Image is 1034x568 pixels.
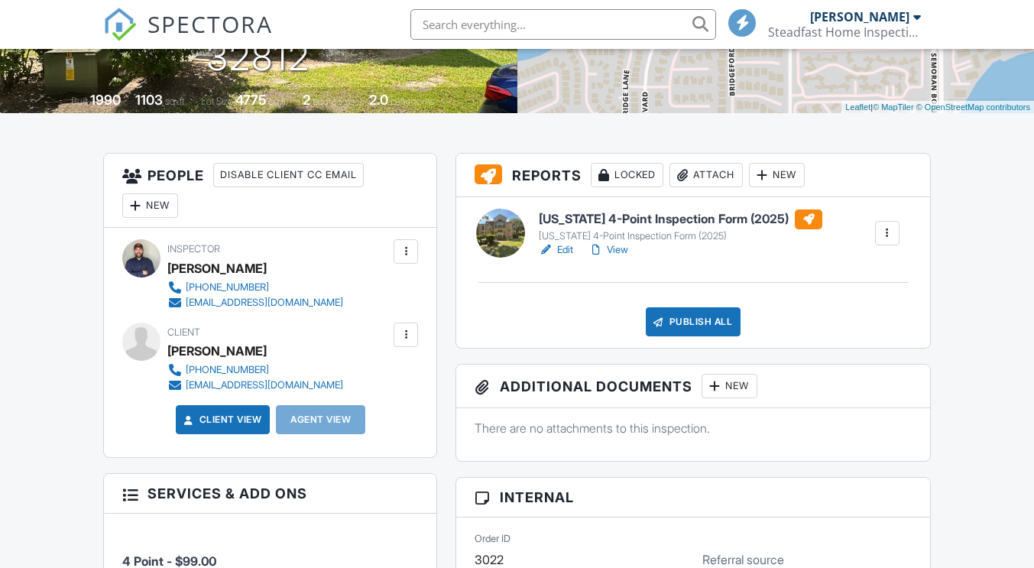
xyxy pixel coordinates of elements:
div: 2.0 [369,92,388,108]
h3: Reports [456,154,929,197]
a: Leaflet [845,102,870,112]
a: © MapTiler [873,102,914,112]
div: Publish All [646,307,741,336]
input: Search everything... [410,9,716,40]
div: New [702,374,757,398]
a: View [588,242,628,258]
div: Steadfast Home Inspections llc [768,24,921,40]
h3: Services & Add ons [104,474,436,514]
span: bedrooms [313,96,355,107]
span: SPECTORA [147,8,273,40]
h3: Additional Documents [456,365,929,408]
h3: Internal [456,478,929,518]
label: Order ID [475,532,511,546]
div: [PHONE_NUMBER] [186,281,269,294]
div: [EMAIL_ADDRESS][DOMAIN_NAME] [186,297,343,309]
label: Referral source [702,551,784,568]
div: [PHONE_NUMBER] [186,364,269,376]
div: Disable Client CC Email [213,163,364,187]
div: 1990 [90,92,121,108]
div: [PERSON_NAME] [167,257,267,280]
span: bathrooms [391,96,434,107]
p: There are no attachments to this inspection. [475,420,911,437]
a: [PHONE_NUMBER] [167,362,343,378]
div: [US_STATE] 4-Point Inspection Form (2025) [539,230,822,242]
span: Inspector [167,243,220,255]
a: [EMAIL_ADDRESS][DOMAIN_NAME] [167,378,343,393]
a: [US_STATE] 4-Point Inspection Form (2025) [US_STATE] 4-Point Inspection Form (2025) [539,209,822,243]
span: sq. ft. [165,96,186,107]
span: Client [167,326,200,338]
span: Lot Size [201,96,233,107]
a: [PHONE_NUMBER] [167,280,343,295]
h3: People [104,154,436,228]
a: SPECTORA [103,21,273,53]
a: Edit [539,242,573,258]
div: New [122,193,178,218]
div: [PERSON_NAME] [810,9,909,24]
a: © OpenStreetMap contributors [916,102,1030,112]
div: Attach [669,163,743,187]
a: [EMAIL_ADDRESS][DOMAIN_NAME] [167,295,343,310]
div: 4775 [235,92,267,108]
a: Client View [181,412,262,427]
img: The Best Home Inspection Software - Spectora [103,8,137,41]
div: 1103 [135,92,163,108]
div: Locked [591,163,663,187]
span: Built [71,96,88,107]
div: [EMAIL_ADDRESS][DOMAIN_NAME] [186,379,343,391]
div: 2 [303,92,310,108]
div: [PERSON_NAME] [167,339,267,362]
div: | [841,101,1034,114]
div: New [749,163,805,187]
h6: [US_STATE] 4-Point Inspection Form (2025) [539,209,822,229]
span: sq.ft. [269,96,288,107]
